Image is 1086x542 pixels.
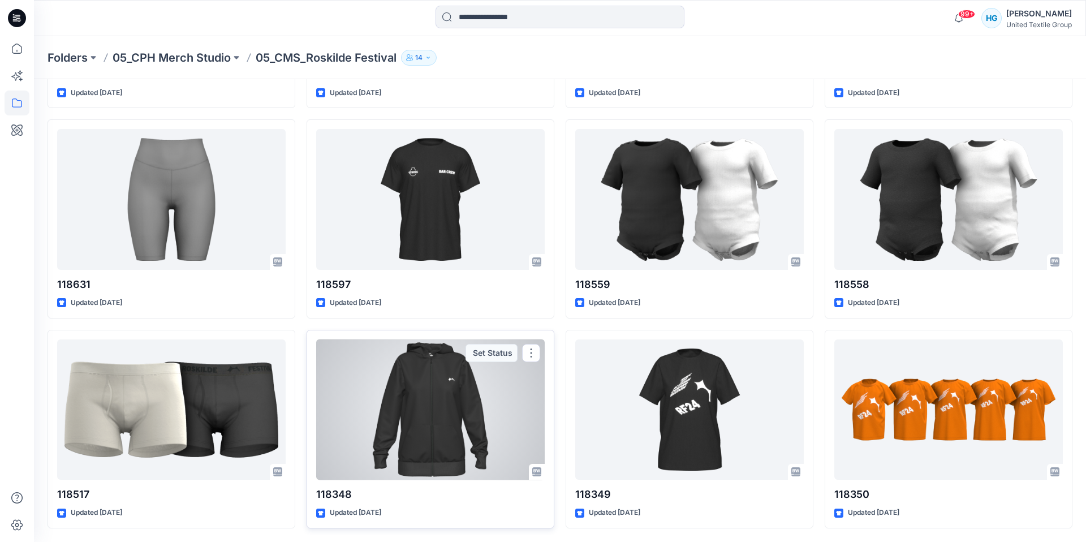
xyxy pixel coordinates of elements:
p: Updated [DATE] [848,87,899,99]
div: [PERSON_NAME] [1006,7,1072,20]
p: Updated [DATE] [848,507,899,519]
p: 118349 [575,487,804,502]
a: 118558 [834,129,1063,270]
p: Updated [DATE] [330,87,381,99]
p: 118517 [57,487,286,502]
p: 118558 [834,277,1063,292]
p: Updated [DATE] [589,87,640,99]
p: Updated [DATE] [330,297,381,309]
p: 118559 [575,277,804,292]
p: 14 [415,51,423,64]
span: 99+ [958,10,975,19]
p: Updated [DATE] [71,507,122,519]
p: Updated [DATE] [71,87,122,99]
p: Updated [DATE] [848,297,899,309]
a: 05_CPH Merch Studio [113,50,231,66]
p: Updated [DATE] [330,507,381,519]
p: 118631 [57,277,286,292]
a: 118631 [57,129,286,270]
div: HG [981,8,1002,28]
p: 118597 [316,277,545,292]
a: 118517 [57,339,286,480]
div: United Textile Group [1006,20,1072,29]
p: Updated [DATE] [589,507,640,519]
button: 14 [401,50,437,66]
a: 118559 [575,129,804,270]
p: Updated [DATE] [71,297,122,309]
a: 118597 [316,129,545,270]
a: Folders [48,50,88,66]
p: Updated [DATE] [589,297,640,309]
a: 118348 [316,339,545,480]
p: 05_CMS_Roskilde Festival [256,50,397,66]
p: 118348 [316,487,545,502]
p: 118350 [834,487,1063,502]
a: 118350 [834,339,1063,480]
a: 118349 [575,339,804,480]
